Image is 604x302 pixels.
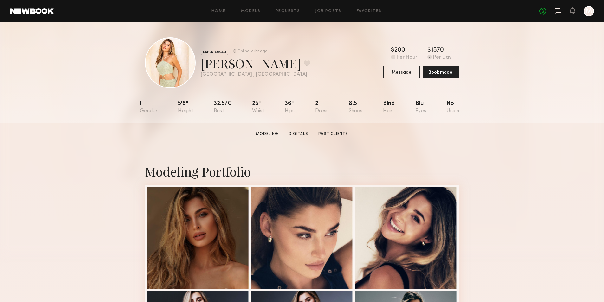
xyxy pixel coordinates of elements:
[427,47,431,54] div: $
[584,6,594,16] a: M
[140,101,158,114] div: F
[214,101,232,114] div: 32.5/c
[383,66,420,78] button: Message
[201,72,310,77] div: [GEOGRAPHIC_DATA] , [GEOGRAPHIC_DATA]
[201,49,228,55] div: EXPERIENCED
[446,101,459,114] div: No
[211,9,226,13] a: Home
[237,49,267,54] div: Online < 1hr ago
[415,101,426,114] div: Blu
[316,131,351,137] a: Past Clients
[357,9,382,13] a: Favorites
[253,131,281,137] a: Modeling
[276,9,300,13] a: Requests
[252,101,264,114] div: 25"
[394,47,405,54] div: 200
[349,101,362,114] div: 8.5
[397,55,417,61] div: Per Hour
[433,55,451,61] div: Per Day
[178,101,193,114] div: 5'8"
[201,55,310,72] div: [PERSON_NAME]
[391,47,394,54] div: $
[315,9,341,13] a: Job Posts
[423,66,459,78] button: Book model
[286,131,311,137] a: Digitals
[431,47,444,54] div: 1570
[383,101,395,114] div: Blnd
[315,101,328,114] div: 2
[285,101,295,114] div: 36"
[241,9,260,13] a: Models
[145,163,459,180] div: Modeling Portfolio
